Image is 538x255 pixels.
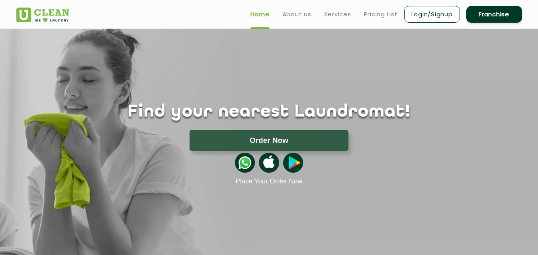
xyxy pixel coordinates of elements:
a: Franchise [466,6,522,23]
a: About us [282,10,311,19]
button: Order Now [190,130,348,151]
a: Place Your Order Now [235,177,302,185]
img: apple-icon.png [259,153,279,173]
img: UClean Laundry and Dry Cleaning [16,8,69,22]
img: playstoreicon.png [283,153,303,173]
img: whatsappicon.png [235,153,255,173]
a: Login/Signup [404,6,460,23]
h1: Find your nearest Laundromat! [10,102,528,122]
a: Services [324,10,351,19]
a: Pricing List [364,10,398,19]
a: Home [250,10,270,19]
